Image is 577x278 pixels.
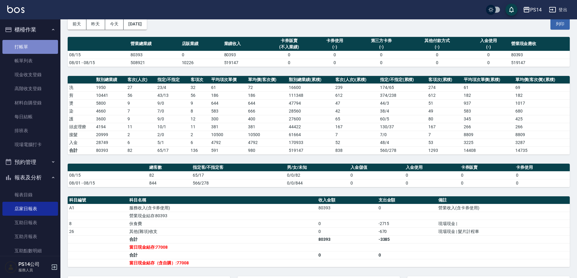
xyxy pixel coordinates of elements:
[462,83,514,91] td: 61
[377,204,437,212] td: 0
[408,44,466,50] div: (-)
[210,131,247,139] td: 10500
[427,76,462,84] th: 客項次(累積)
[437,204,570,212] td: 營業收入(含卡券使用)
[379,76,427,84] th: 指定/不指定(累積)
[128,212,317,220] td: 營業現金結存:80393
[287,139,334,146] td: 170933
[317,235,377,243] td: 80393
[2,202,58,216] a: 店家日報表
[349,171,404,179] td: 0
[546,4,570,15] button: 登出
[462,91,514,99] td: 182
[377,227,437,235] td: -670
[126,139,156,146] td: 6
[18,267,49,273] p: 服務人員
[95,146,126,154] td: 80393
[514,139,570,146] td: 3287
[287,115,334,123] td: 27600
[317,220,377,227] td: 0
[550,18,570,30] button: 列印
[148,171,191,179] td: 82
[510,59,570,67] td: 519147
[148,164,191,172] th: 總客數
[334,115,379,123] td: 65
[462,146,514,154] td: 14408
[314,51,356,59] td: 0
[459,171,515,179] td: 0
[2,82,58,96] a: 高階收支登錄
[469,44,508,50] div: (-)
[68,51,129,59] td: 08/15
[105,18,124,30] button: 今天
[379,131,427,139] td: 7 / 0
[427,115,462,123] td: 80
[210,123,247,131] td: 381
[462,131,514,139] td: 8809
[210,91,247,99] td: 186
[314,59,356,67] td: 0
[315,38,354,44] div: 卡券使用
[95,107,126,115] td: 4660
[124,18,147,30] button: [DATE]
[210,83,247,91] td: 61
[317,204,377,212] td: 80393
[126,99,156,107] td: 9
[210,107,247,115] td: 583
[129,59,180,67] td: 508921
[189,91,210,99] td: 56
[126,115,156,123] td: 9
[156,99,189,107] td: 9 / 0
[379,99,427,107] td: 44 / 3
[514,164,570,172] th: 卡券使用
[128,196,317,204] th: 科目名稱
[334,91,379,99] td: 612
[247,83,287,91] td: 72
[467,51,510,59] td: 0
[156,131,189,139] td: 2 / 0
[126,76,156,84] th: 客次(人次)
[427,107,462,115] td: 49
[408,38,466,44] div: 其他付款方式
[247,146,287,154] td: 980
[427,123,462,131] td: 167
[68,204,128,212] td: A1
[247,91,287,99] td: 186
[2,68,58,82] a: 現金收支登錄
[68,115,95,123] td: 護
[189,107,210,115] td: 8
[462,115,514,123] td: 345
[180,51,223,59] td: 0
[68,196,128,204] th: 科目編號
[247,76,287,84] th: 單均價(客次價)
[462,107,514,115] td: 583
[356,59,407,67] td: 0
[189,146,210,154] td: 136
[68,196,570,267] table: a dense table
[285,164,349,172] th: 男/女/未知
[2,22,58,38] button: 櫃檯作業
[505,4,517,16] button: save
[265,59,314,67] td: 0
[266,44,312,50] div: (不入業績)
[379,123,427,131] td: 130 / 37
[287,146,334,154] td: 519147
[156,91,189,99] td: 43 / 13
[68,83,95,91] td: 洗
[189,131,210,139] td: 2
[2,188,58,202] a: 報表目錄
[266,38,312,44] div: 卡券販賣
[356,51,407,59] td: 0
[2,96,58,110] a: 材料自購登錄
[530,6,542,14] div: PS14
[510,51,570,59] td: 80393
[427,139,462,146] td: 53
[377,196,437,204] th: 支出金額
[189,115,210,123] td: 12
[427,146,462,154] td: 1293
[2,110,58,124] a: 每日結帳
[210,115,247,123] td: 300
[317,196,377,204] th: 收入金額
[68,164,570,187] table: a dense table
[462,99,514,107] td: 937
